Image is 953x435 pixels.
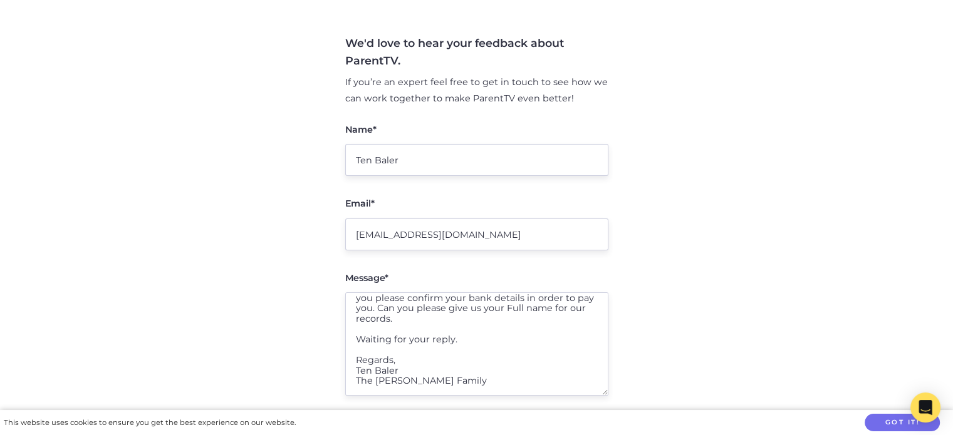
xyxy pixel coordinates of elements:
h4: We'd love to hear your feedback about ParentTV. [345,34,608,69]
label: Email* [345,199,375,208]
div: This website uses cookies to ensure you get the best experience on our website. [4,416,296,429]
p: If you’re an expert feel free to get in touch to see how we can work together to make ParentTV ev... [345,74,608,107]
label: Name* [345,125,377,134]
label: Message* [345,274,389,282]
button: Got it! [865,414,940,432]
div: Open Intercom Messenger [910,392,940,422]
